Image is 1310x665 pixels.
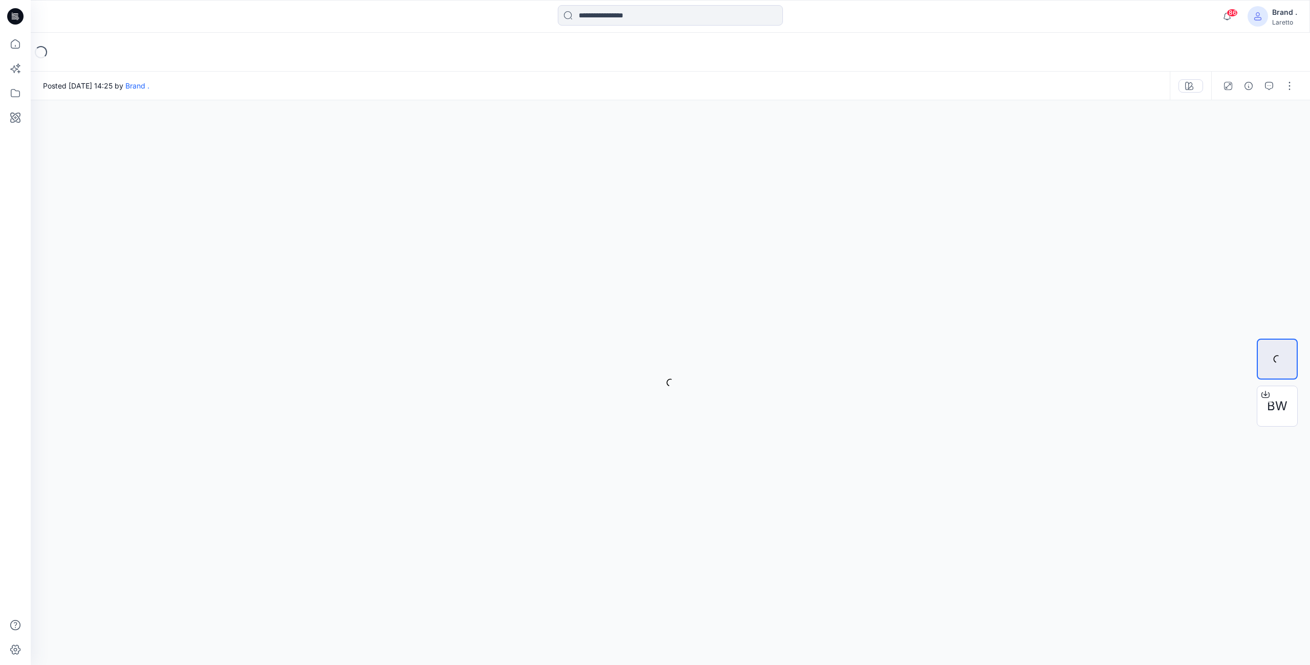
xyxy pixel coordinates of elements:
[43,80,149,91] span: Posted [DATE] 14:25 by
[1272,6,1297,18] div: Brand .
[1272,18,1297,26] div: Laretto
[1240,78,1257,94] button: Details
[1227,9,1238,17] span: 86
[125,81,149,90] a: Brand .
[1254,12,1262,20] svg: avatar
[1267,397,1287,415] span: BW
